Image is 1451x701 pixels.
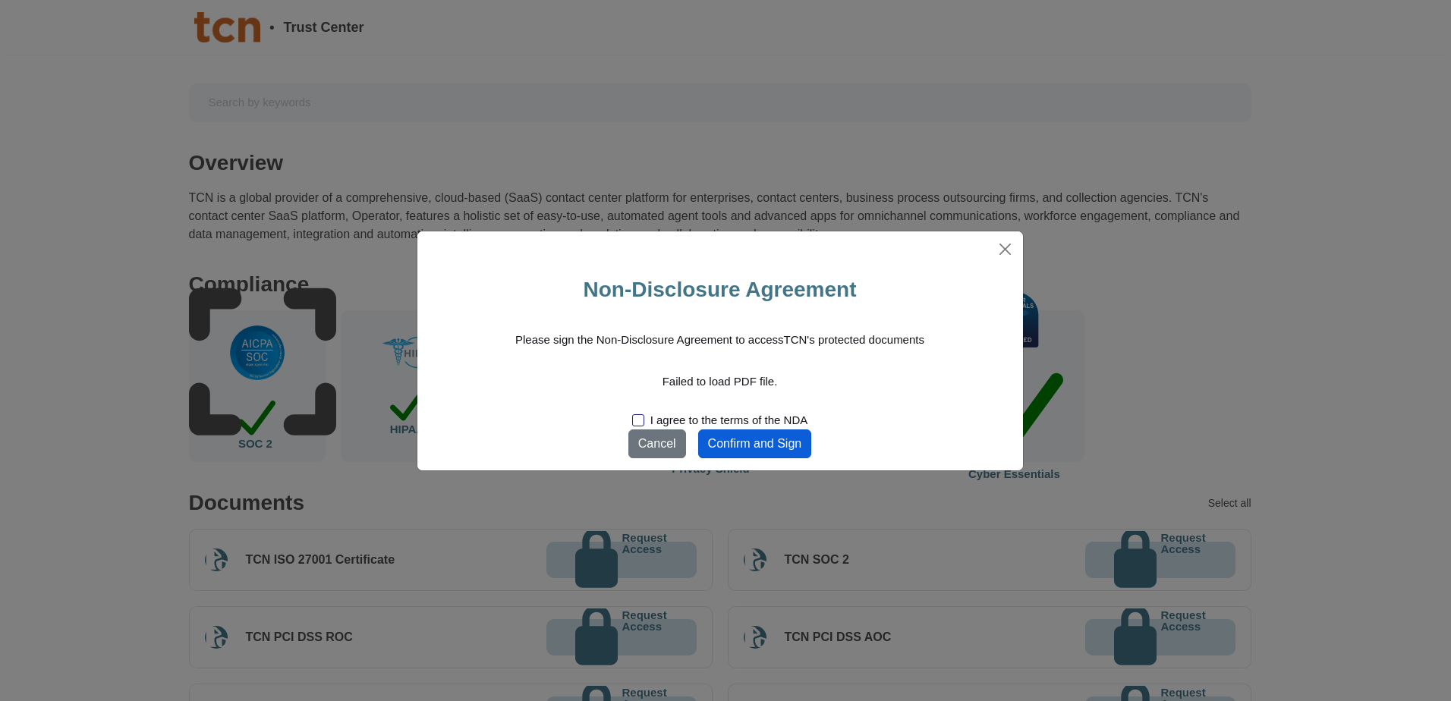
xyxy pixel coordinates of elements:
[650,414,808,426] div: I agree to the terms of the NDA
[584,282,857,297] div: Non-Disclosure Agreement
[993,237,1017,261] button: Close
[698,429,812,458] button: Confirm and Sign
[628,429,686,458] button: Cancel
[663,376,778,387] div: Failed to load PDF file.
[515,334,924,345] p: Please sign the Non-Disclosure Agreement to access TCN 's protected documents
